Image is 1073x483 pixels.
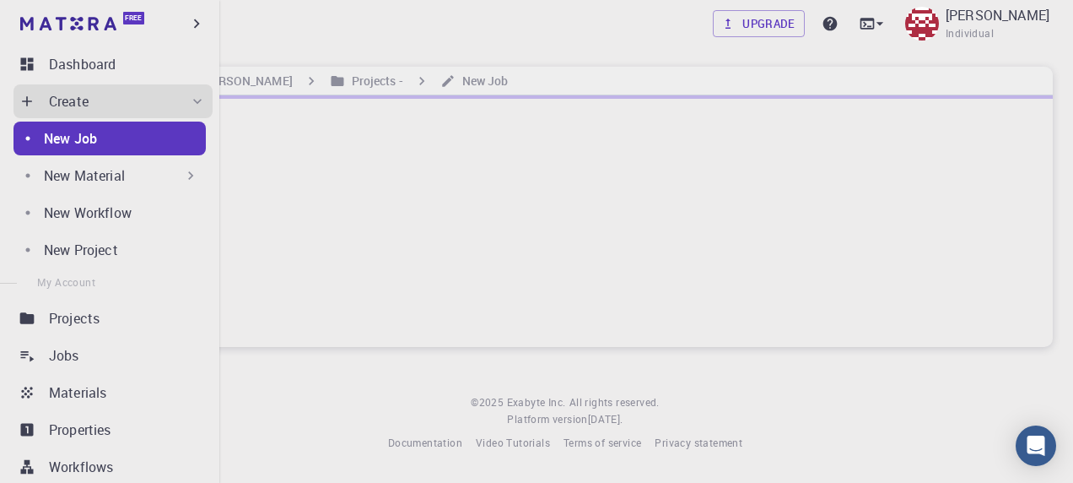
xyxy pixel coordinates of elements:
[44,166,125,186] p: New Material
[13,122,206,155] a: New Job
[563,435,641,452] a: Terms of service
[713,10,805,37] a: Upgrade
[569,394,660,411] span: All rights reserved.
[476,435,550,452] a: Video Tutorials
[507,395,566,409] span: Exabyte Inc.
[905,7,939,41] img: mukesh khadka
[388,436,462,449] span: Documentation
[588,411,623,428] a: [DATE].
[49,420,111,440] p: Properties
[34,12,94,27] span: Support
[588,412,623,426] span: [DATE] .
[388,435,462,452] a: Documentation
[471,394,506,411] span: © 2025
[13,339,213,372] a: Jobs
[84,72,511,90] nav: breadcrumb
[49,91,89,111] p: Create
[49,54,116,74] p: Dashboard
[507,411,587,428] span: Platform version
[563,436,641,449] span: Terms of service
[20,17,116,30] img: logo
[655,435,742,452] a: Privacy statement
[345,72,403,90] h6: Projects -
[946,5,1049,25] p: [PERSON_NAME]
[13,196,206,230] a: New Workflow
[49,345,79,366] p: Jobs
[49,457,113,477] p: Workflows
[13,84,213,118] div: Create
[13,413,213,447] a: Properties
[946,25,994,42] span: Individual
[476,436,550,449] span: Video Tutorials
[44,240,118,260] p: New Project
[13,301,213,335] a: Projects
[13,233,206,267] a: New Project
[49,308,100,328] p: Projects
[13,376,213,410] a: Materials
[49,383,106,403] p: Materials
[13,47,213,81] a: Dashboard
[456,72,509,90] h6: New Job
[44,203,132,223] p: New Workflow
[13,159,206,193] div: New Material
[193,72,292,90] h6: [PERSON_NAME]
[507,394,566,411] a: Exabyte Inc.
[655,436,742,449] span: Privacy statement
[37,275,95,289] span: My Account
[1016,426,1056,466] div: Open Intercom Messenger
[44,128,97,149] p: New Job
